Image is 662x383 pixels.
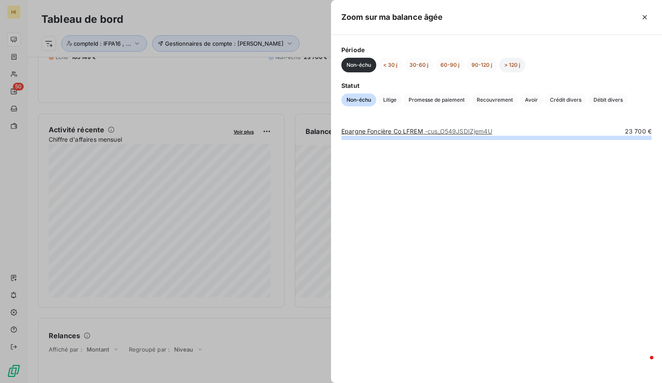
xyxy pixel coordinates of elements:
[378,58,403,72] button: < 30 j
[499,58,525,72] button: > 120 j
[435,58,465,72] button: 60-90 j
[378,93,402,106] button: Litige
[341,128,492,135] a: Epargne Foncière Co LFREM
[341,81,652,90] span: Statut
[520,93,543,106] button: Avoir
[472,93,518,106] button: Recouvrement
[403,93,470,106] button: Promesse de paiement
[404,58,434,72] button: 30-60 j
[625,127,652,136] span: 23 700 €
[466,58,497,72] button: 90-120 j
[341,11,443,23] h5: Zoom sur ma balance âgée
[588,93,628,106] button: Débit divers
[341,58,376,72] button: Non-échu
[425,128,492,135] span: - cus_O549JSDIZjem4U
[341,93,376,106] button: Non-échu
[545,93,587,106] button: Crédit divers
[341,45,652,54] span: Période
[633,354,653,374] iframe: Intercom live chat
